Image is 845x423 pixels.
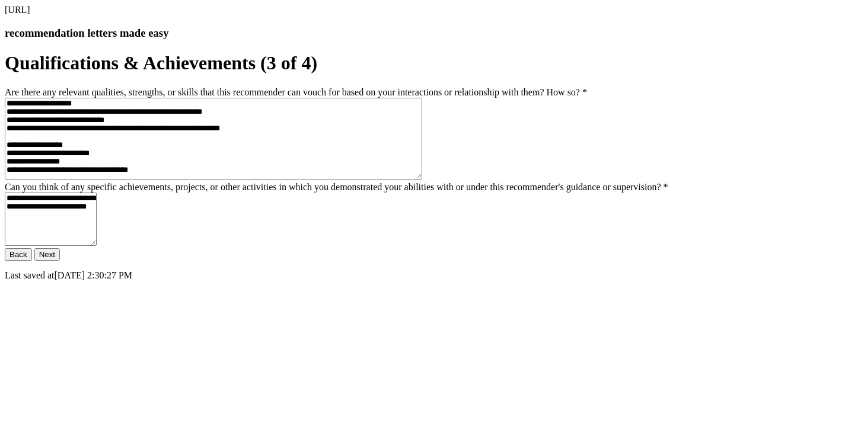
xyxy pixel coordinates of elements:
button: Back [5,248,32,261]
p: Last saved at [DATE] 2:30:27 PM [5,270,840,281]
label: Can you think of any specific achievements, projects, or other activities in which you demonstrat... [5,182,668,192]
h3: recommendation letters made easy [5,27,840,40]
span: [URL] [5,5,30,15]
button: Next [34,248,60,261]
h1: Qualifications & Achievements (3 of 4) [5,52,840,74]
label: Are there any relevant qualities, strengths, or skills that this recommender can vouch for based ... [5,87,587,97]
